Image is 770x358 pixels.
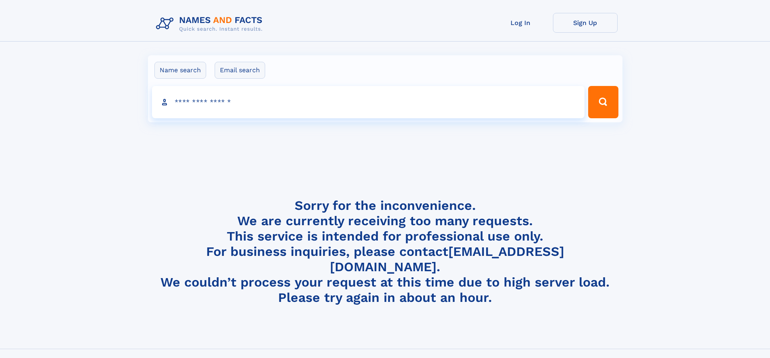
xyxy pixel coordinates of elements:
[153,198,618,306] h4: Sorry for the inconvenience. We are currently receiving too many requests. This service is intend...
[588,86,618,118] button: Search Button
[153,13,269,35] img: Logo Names and Facts
[330,244,564,274] a: [EMAIL_ADDRESS][DOMAIN_NAME]
[154,62,206,79] label: Name search
[488,13,553,33] a: Log In
[215,62,265,79] label: Email search
[553,13,618,33] a: Sign Up
[152,86,585,118] input: search input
